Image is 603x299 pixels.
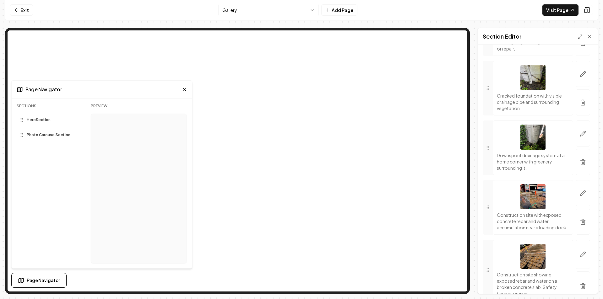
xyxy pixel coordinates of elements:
div: Photo CarouselSection [19,132,77,137]
p: Construction site showing exposed rebar and water on a broken concrete slab. Safety barriers pres... [497,271,569,296]
p: Downspout drainage system at a home corner with greenery surrounding it. [497,152,569,171]
iframe: Page Preview [95,118,183,263]
a: Visit Page [542,4,579,16]
a: Exit [10,4,33,16]
span: Page Navigator [27,277,60,284]
h2: Section Editor [483,32,522,41]
button: Add Page [321,4,357,16]
img: Downspout drainage system at a home corner with greenery surrounding it. [520,125,546,150]
button: Page Navigator [11,273,67,288]
img: Construction site with exposed concrete rebar and water accumulation near a loading dock. [520,184,546,209]
p: Construction site with exposed concrete rebar and water accumulation near a loading dock. [497,212,569,231]
p: Sections [17,104,81,109]
p: Preview [91,104,187,109]
span: Page Navigator [25,86,62,93]
img: Cracked foundation with visible drainage pipe and surrounding vegetation. [520,65,546,90]
img: Construction site showing exposed rebar and water on a broken concrete slab. Safety barriers pres... [520,244,546,269]
span: Photo Carousel Section [27,132,70,137]
div: HeroSection [19,117,57,122]
span: Hero Section [27,117,51,122]
p: Cracked foundation with visible drainage pipe and surrounding vegetation. [497,93,569,111]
